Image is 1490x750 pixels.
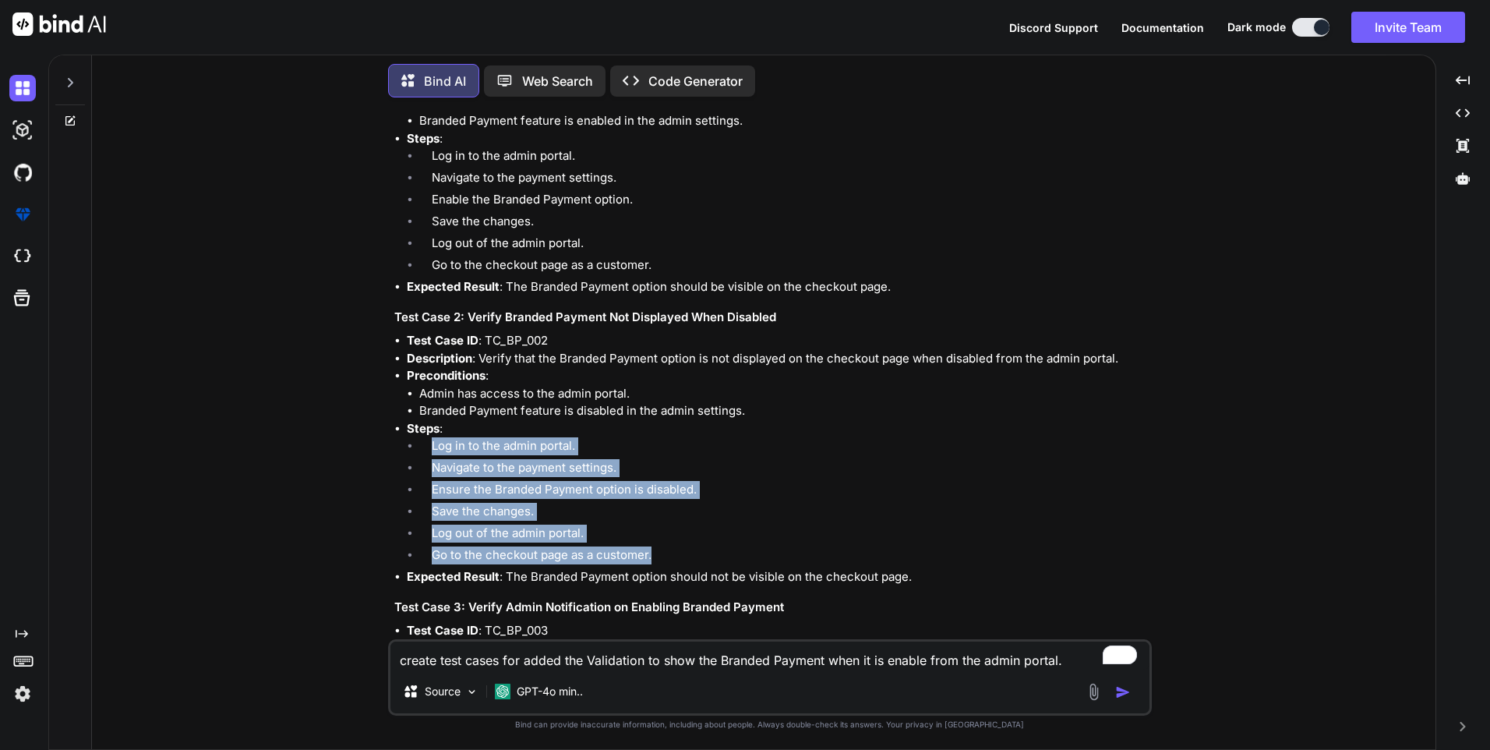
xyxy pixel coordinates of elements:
[390,642,1149,670] textarea: To enrich screen reader interactions, please activate Accessibility in Grammarly extension settings
[419,169,1149,191] li: Navigate to the payment settings.
[495,684,510,699] img: GPT-4o mini
[1085,683,1103,701] img: attachment
[425,684,461,699] p: Source
[394,599,1149,617] h3: Test Case 3: Verify Admin Notification on Enabling Branded Payment
[424,72,466,90] p: Bind AI
[9,159,36,186] img: githubDark
[648,72,743,90] p: Code Generator
[419,235,1149,256] li: Log out of the admin portal.
[407,278,1149,296] li: : The Branded Payment option should be visible on the checkout page.
[419,437,1149,459] li: Log in to the admin portal.
[419,525,1149,547] li: Log out of the admin portal.
[407,333,478,348] strong: Test Case ID
[419,459,1149,481] li: Navigate to the payment settings.
[419,503,1149,525] li: Save the changes.
[1115,685,1131,700] img: icon
[407,622,1149,640] li: : TC_BP_003
[407,623,478,638] strong: Test Case ID
[407,332,1149,350] li: : TC_BP_002
[1009,21,1098,34] span: Discord Support
[522,72,593,90] p: Web Search
[419,547,1149,568] li: Go to the checkout page as a customer.
[407,569,500,584] strong: Expected Result
[9,243,36,270] img: cloudideIcon
[419,385,1149,403] li: Admin has access to the admin portal.
[1121,19,1204,36] button: Documentation
[517,684,583,699] p: GPT-4o min..
[419,402,1149,420] li: Branded Payment feature is disabled in the admin settings.
[407,568,1149,586] li: : The Branded Payment option should not be visible on the checkout page.
[388,719,1152,731] p: Bind can provide inaccurate information, including about people. Always double-check its answers....
[419,213,1149,235] li: Save the changes.
[407,131,440,146] strong: Steps
[465,685,478,699] img: Pick Models
[407,367,1149,420] li: :
[407,351,472,366] strong: Description
[419,481,1149,503] li: Ensure the Branded Payment option is disabled.
[9,201,36,228] img: premium
[1121,21,1204,34] span: Documentation
[407,350,1149,368] li: : Verify that the Branded Payment option is not displayed on the checkout page when disabled from...
[1227,19,1286,35] span: Dark mode
[407,420,1149,569] li: :
[1009,19,1098,36] button: Discord Support
[419,112,1149,130] li: Branded Payment feature is enabled in the admin settings.
[407,130,1149,279] li: :
[407,368,485,383] strong: Preconditions
[9,117,36,143] img: darkAi-studio
[12,12,106,36] img: Bind AI
[9,681,36,707] img: settings
[407,421,440,436] strong: Steps
[1351,12,1465,43] button: Invite Team
[407,279,500,294] strong: Expected Result
[419,147,1149,169] li: Log in to the admin portal.
[419,191,1149,213] li: Enable the Branded Payment option.
[419,256,1149,278] li: Go to the checkout page as a customer.
[394,309,1149,327] h3: Test Case 2: Verify Branded Payment Not Displayed When Disabled
[9,75,36,101] img: darkChat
